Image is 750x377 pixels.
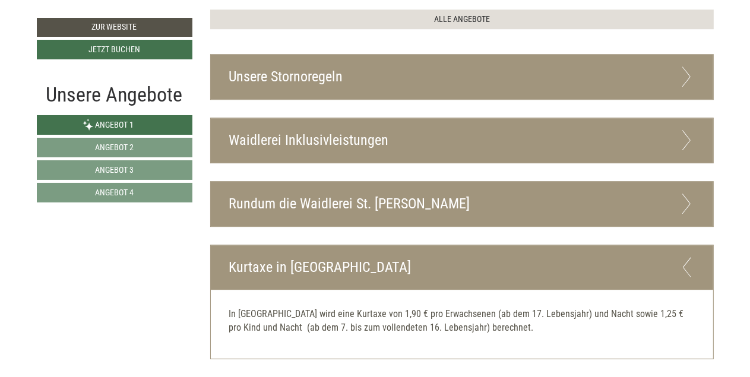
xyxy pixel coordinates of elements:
span: Angebot 1 [95,120,134,129]
a: Jetzt buchen [37,40,192,59]
p: In [GEOGRAPHIC_DATA] wird eine Kurtaxe von 1,90 € pro Erwachsenen (ab dem 17. Lebensjahr) und Nac... [229,308,695,335]
div: Waidlerei Inklusivleistungen [211,118,713,163]
span: Angebot 4 [95,188,134,197]
span: Angebot 2 [95,142,134,152]
div: Kurtaxe in [GEOGRAPHIC_DATA] [211,245,713,290]
div: Rundum die Waidlerei St. [PERSON_NAME] [211,182,713,226]
a: Zur Website [37,18,192,37]
a: ALLE ANGEBOTE [210,9,714,29]
span: Angebot 3 [95,165,134,175]
div: Unsere Stornoregeln [211,55,713,99]
div: Unsere Angebote [37,80,192,109]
